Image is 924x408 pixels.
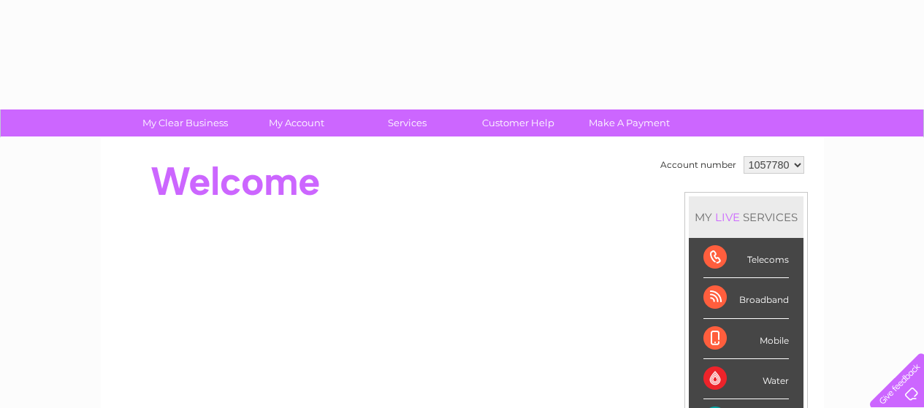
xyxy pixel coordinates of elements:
div: MY SERVICES [689,196,803,238]
a: My Clear Business [125,109,245,136]
div: Water [703,359,789,399]
td: Account number [657,153,740,177]
div: Mobile [703,319,789,359]
div: Broadband [703,278,789,318]
a: Customer Help [458,109,579,136]
a: Make A Payment [569,109,690,136]
a: Services [347,109,467,136]
div: LIVE [712,210,743,224]
div: Telecoms [703,238,789,278]
a: My Account [236,109,356,136]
